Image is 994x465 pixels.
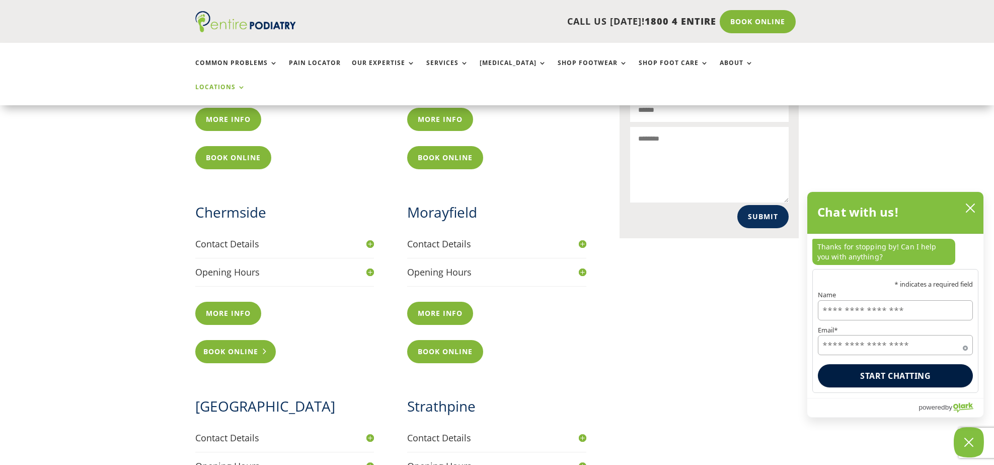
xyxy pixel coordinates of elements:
a: More info [195,302,261,325]
p: Thanks for stopping by! Can I help you with anything? [812,239,955,265]
a: Book Online [720,10,796,33]
div: olark chatbox [807,191,984,418]
h4: Contact Details [195,432,374,444]
a: Locations [195,84,246,105]
button: close chatbox [962,201,978,216]
span: powered [919,401,945,414]
label: Email* [818,327,973,334]
h4: Contact Details [407,432,586,444]
label: Name [818,292,973,298]
input: Email [818,335,973,355]
h2: Chermside [195,203,374,227]
a: Pain Locator [289,59,341,81]
button: Submit [737,205,789,228]
a: About [720,59,753,81]
p: CALL US [DATE]! [335,15,716,28]
a: Shop Footwear [558,59,628,81]
a: More info [407,108,473,131]
span: 1800 4 ENTIRE [645,15,716,27]
h4: Opening Hours [407,266,586,279]
a: Book Online [195,340,276,363]
button: Start chatting [818,364,973,387]
h4: Opening Hours [195,266,374,279]
a: Our Expertise [352,59,415,81]
h2: Strathpine [407,396,586,421]
span: Required field [963,344,968,349]
h2: Morayfield [407,203,586,227]
h2: Chat with us! [817,202,899,222]
h4: Contact Details [407,238,586,250]
h4: Contact Details [195,238,374,250]
a: [MEDICAL_DATA] [480,59,547,81]
a: Powered by Olark [919,398,983,417]
div: chat [807,234,983,269]
a: Shop Foot Care [639,59,709,81]
span: by [945,401,952,414]
button: Close Chatbox [954,427,984,457]
a: More info [195,108,261,131]
a: Services [426,59,469,81]
a: Common Problems [195,59,278,81]
a: Book Online [195,146,271,169]
a: Book Online [407,146,483,169]
p: * indicates a required field [818,281,973,288]
a: Entire Podiatry [195,24,296,34]
a: More info [407,302,473,325]
img: logo (1) [195,11,296,32]
input: Name [818,300,973,320]
h2: [GEOGRAPHIC_DATA] [195,396,374,421]
a: Book Online [407,340,483,363]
